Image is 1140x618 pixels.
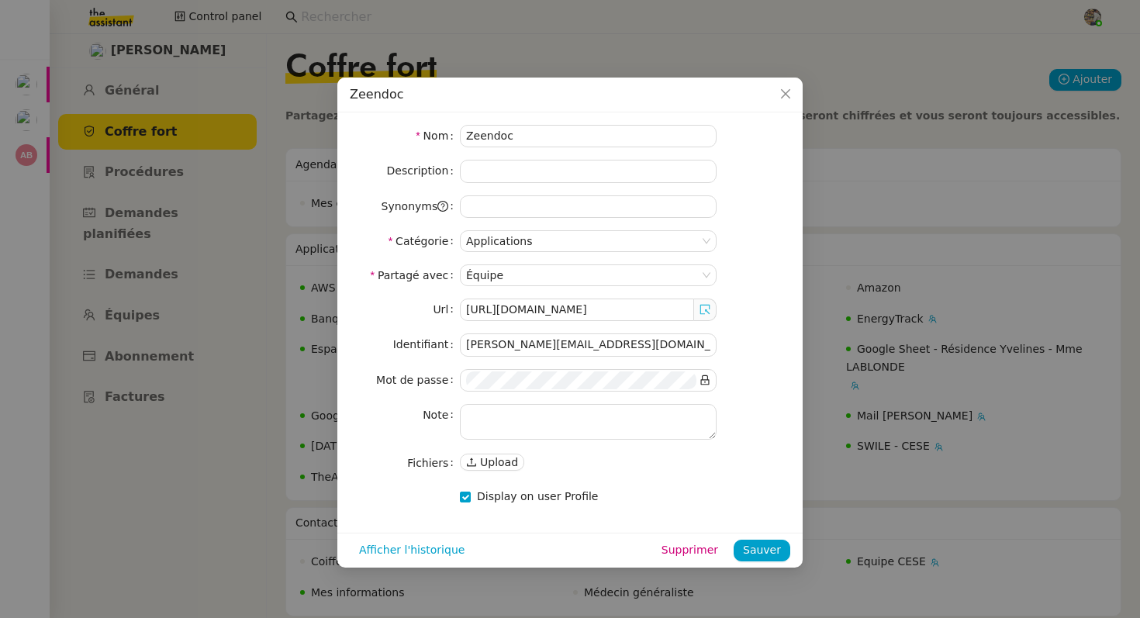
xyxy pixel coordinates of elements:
[652,540,727,561] button: Supprimer
[350,540,474,561] button: Afficher l'historique
[433,299,460,320] label: Url
[477,490,598,502] span: Display on user Profile
[370,264,460,286] label: Partagé avec
[387,160,460,181] label: Description
[769,78,803,112] button: Close
[460,333,717,356] input: Identifiant
[460,454,524,471] div: Upload
[389,230,460,252] label: Catégorie
[359,541,465,559] span: Afficher l'historique
[460,299,694,321] input: https://www.myapp.com
[466,231,710,251] nz-select-item: Applications
[466,265,710,285] nz-select-item: Équipe
[743,541,781,559] span: Sauver
[423,404,460,426] label: Note
[393,333,460,355] label: Identifiant
[460,454,524,471] button: Upload
[350,87,404,102] span: Zeendoc
[734,540,790,561] button: Sauver
[480,454,518,470] span: Upload
[416,125,460,147] label: Nom
[662,541,718,559] span: Supprimer
[407,452,460,474] label: Fichiers
[376,369,460,391] label: Mot de passe
[382,200,449,212] span: Synonyms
